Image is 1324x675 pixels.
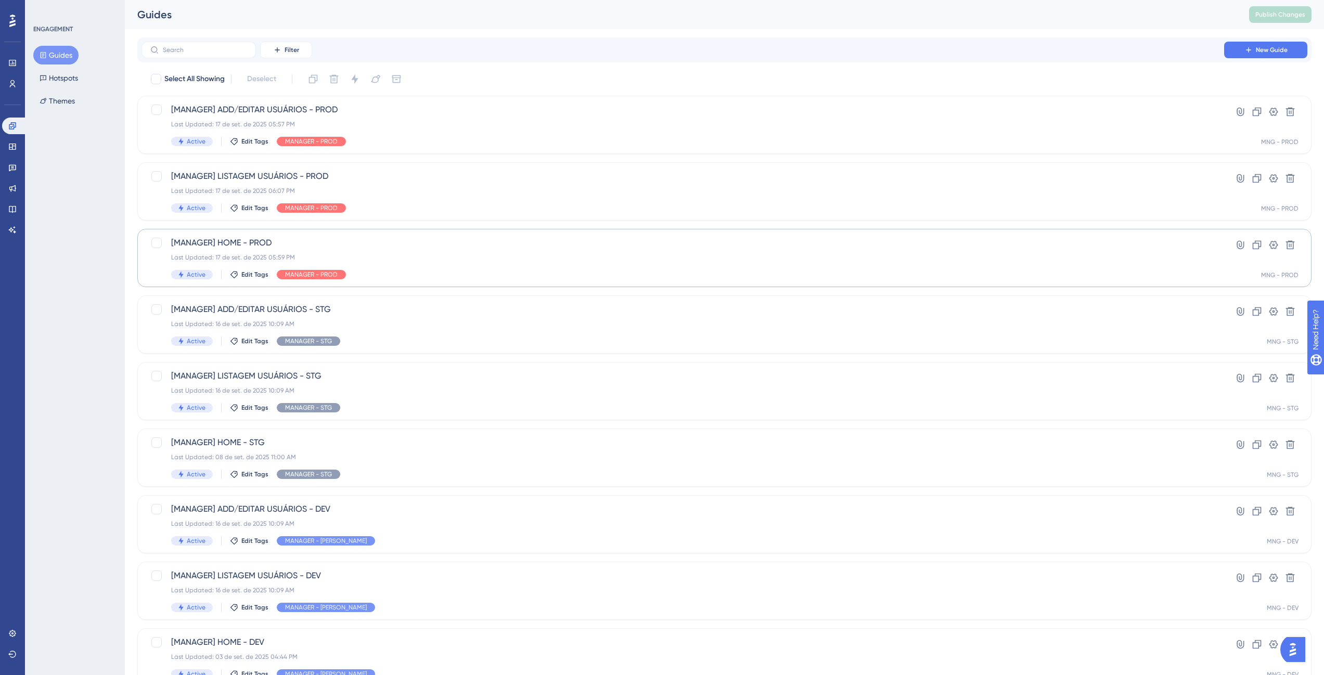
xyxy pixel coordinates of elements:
[230,404,268,412] button: Edit Tags
[247,73,276,85] span: Deselect
[230,470,268,478] button: Edit Tags
[230,337,268,345] button: Edit Tags
[285,337,332,345] span: MANAGER - STG
[241,603,268,612] span: Edit Tags
[24,3,65,15] span: Need Help?
[187,404,205,412] span: Active
[241,137,268,146] span: Edit Tags
[1261,271,1299,279] div: MNG - PROD
[241,537,268,545] span: Edit Tags
[187,137,205,146] span: Active
[241,270,268,279] span: Edit Tags
[1267,471,1299,479] div: MNG - STG
[187,470,205,478] span: Active
[1224,42,1307,58] button: New Guide
[285,470,332,478] span: MANAGER - STG
[230,204,268,212] button: Edit Tags
[187,204,205,212] span: Active
[171,436,1194,449] span: [MANAGER] HOME - STG
[230,603,268,612] button: Edit Tags
[33,92,81,110] button: Themes
[285,204,338,212] span: MANAGER - PROD
[171,120,1194,128] div: Last Updated: 17 de set. de 2025 05:57 PM
[260,42,312,58] button: Filter
[230,537,268,545] button: Edit Tags
[1267,537,1299,546] div: MNG - DEV
[241,204,268,212] span: Edit Tags
[187,603,205,612] span: Active
[1255,10,1305,19] span: Publish Changes
[171,103,1194,116] span: [MANAGER] ADD/EDITAR USUÁRIOS - PROD
[171,320,1194,328] div: Last Updated: 16 de set. de 2025 10:09 AM
[171,653,1194,661] div: Last Updated: 03 de set. de 2025 04:44 PM
[1267,337,1299,346] div: MNG - STG
[171,569,1194,582] span: [MANAGER] LISTAGEM USUÁRIOS - DEV
[230,137,268,146] button: Edit Tags
[285,404,332,412] span: MANAGER - STG
[285,603,367,612] span: MANAGER - [PERSON_NAME]
[238,70,286,88] button: Deselect
[1261,204,1299,213] div: MNG - PROD
[285,46,299,54] span: Filter
[241,404,268,412] span: Edit Tags
[1280,634,1312,665] iframe: UserGuiding AI Assistant Launcher
[171,170,1194,183] span: [MANAGER] LISTAGEM USUÁRIOS - PROD
[285,137,338,146] span: MANAGER - PROD
[33,46,79,64] button: Guides
[285,537,367,545] span: MANAGER - [PERSON_NAME]
[171,187,1194,195] div: Last Updated: 17 de set. de 2025 06:07 PM
[171,237,1194,249] span: [MANAGER] HOME - PROD
[33,25,73,33] div: ENGAGEMENT
[171,253,1194,262] div: Last Updated: 17 de set. de 2025 05:59 PM
[171,586,1194,594] div: Last Updated: 16 de set. de 2025 10:09 AM
[241,337,268,345] span: Edit Tags
[171,303,1194,316] span: [MANAGER] ADD/EDITAR USUÁRIOS - STG
[1267,604,1299,612] div: MNG - DEV
[285,270,338,279] span: MANAGER - PROD
[1267,404,1299,412] div: MNG - STG
[171,636,1194,648] span: [MANAGER] HOME - DEV
[187,537,205,545] span: Active
[171,453,1194,461] div: Last Updated: 08 de set. de 2025 11:00 AM
[1261,138,1299,146] div: MNG - PROD
[230,270,268,279] button: Edit Tags
[1256,46,1288,54] span: New Guide
[163,46,247,54] input: Search
[187,270,205,279] span: Active
[164,73,225,85] span: Select All Showing
[241,470,268,478] span: Edit Tags
[171,370,1194,382] span: [MANAGER] LISTAGEM USUÁRIOS - STG
[171,386,1194,395] div: Last Updated: 16 de set. de 2025 10:09 AM
[187,337,205,345] span: Active
[137,7,1223,22] div: Guides
[33,69,84,87] button: Hotspots
[171,520,1194,528] div: Last Updated: 16 de set. de 2025 10:09 AM
[1249,6,1312,23] button: Publish Changes
[171,503,1194,515] span: [MANAGER] ADD/EDITAR USUÁRIOS - DEV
